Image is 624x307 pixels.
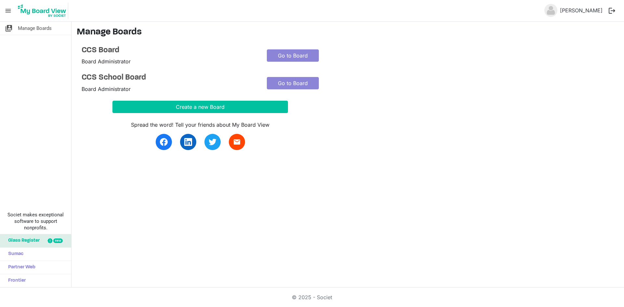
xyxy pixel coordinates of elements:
[2,5,14,17] span: menu
[267,49,319,62] a: Go to Board
[16,3,71,19] a: My Board View Logo
[77,27,619,38] h3: Manage Boards
[18,22,52,35] span: Manage Boards
[160,138,168,146] img: facebook.svg
[229,134,245,150] a: email
[5,234,40,247] span: Glass Register
[292,294,332,301] a: © 2025 - Societ
[605,4,619,18] button: logout
[82,58,131,65] span: Board Administrator
[184,138,192,146] img: linkedin.svg
[16,3,68,19] img: My Board View Logo
[53,238,63,243] div: new
[233,138,241,146] span: email
[112,101,288,113] button: Create a new Board
[267,77,319,89] a: Go to Board
[82,86,131,92] span: Board Administrator
[209,138,216,146] img: twitter.svg
[82,46,257,55] a: CCS Board
[5,248,23,261] span: Sumac
[557,4,605,17] a: [PERSON_NAME]
[5,261,35,274] span: Partner Web
[5,274,26,287] span: Frontier
[544,4,557,17] img: no-profile-picture.svg
[3,211,68,231] span: Societ makes exceptional software to support nonprofits.
[82,73,257,83] a: CCS School Board
[5,22,13,35] span: switch_account
[112,121,288,129] div: Spread the word! Tell your friends about My Board View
